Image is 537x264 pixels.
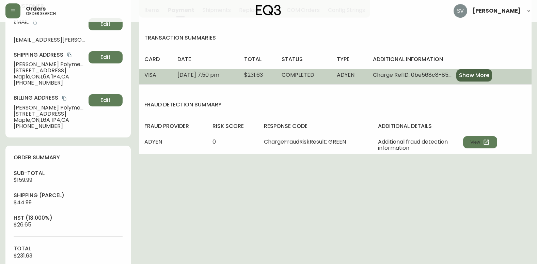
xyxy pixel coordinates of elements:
h4: Shipping ( Parcel ) [14,192,123,199]
h4: order summary [14,154,123,161]
span: $159.99 [14,176,32,184]
button: copy [31,19,38,26]
span: [PHONE_NUMBER] [14,80,86,86]
span: Edit [100,54,111,61]
h4: fraud detection summary [139,101,532,108]
span: [PERSON_NAME] Polymeneas [14,61,86,68]
h4: Billing Address [14,94,86,102]
span: [STREET_ADDRESS] [14,68,86,74]
span: Edit [100,97,111,104]
h4: fraud provider [144,122,201,130]
h4: type [337,56,362,63]
span: Edit [100,20,111,28]
span: [EMAIL_ADDRESS][PERSON_NAME][DOMAIN_NAME] [14,37,86,43]
span: Show More [459,72,489,79]
span: Maple , ON , L6A 1P4 , CA [14,74,86,80]
h4: total [244,56,271,63]
h4: response code [264,122,367,130]
h5: order search [26,12,56,16]
span: $231.63 [244,71,263,79]
img: 0ef69294c49e88f033bcbeb13310b844 [454,4,467,18]
span: Orders [26,6,46,12]
h4: status [282,56,326,63]
span: [PERSON_NAME] Polymeneas [14,105,86,111]
span: [STREET_ADDRESS] [14,111,86,117]
span: [PHONE_NUMBER] [14,123,86,129]
span: $26.65 [14,221,31,229]
h4: additional information [373,56,526,63]
span: [DATE] 7:50 pm [177,71,219,79]
h4: Email [14,18,86,26]
span: 0 [212,138,216,146]
button: Show More [456,69,492,82]
h4: card [144,56,167,63]
button: Edit [89,94,123,106]
img: logo [256,5,281,16]
span: $231.63 [14,252,32,260]
h4: total [14,245,123,252]
button: View [463,136,497,148]
span: COMPLETED [282,71,314,79]
span: ADYEN [337,71,354,79]
span: Charge RefID: 0be568c8-85cb-4b0c-aeb2-373afd31ce72 [373,72,454,78]
button: copy [66,52,73,58]
h4: date [177,56,233,63]
h4: Shipping Address [14,51,86,59]
span: Additional fraud detection information [378,139,463,151]
h4: risk score [212,122,253,130]
span: ADYEN [144,138,162,146]
span: $44.99 [14,199,32,206]
span: ChargeFraudRiskResult: GREEN [264,138,346,146]
h4: transaction summaries [139,34,532,42]
span: VISA [144,71,156,79]
button: Edit [89,18,123,30]
h4: sub-total [14,170,123,177]
h4: hst (13.000%) [14,214,123,222]
button: Edit [89,51,123,63]
span: Maple , ON , L6A 1P4 , CA [14,117,86,123]
span: [PERSON_NAME] [473,8,521,14]
h4: additional details [378,122,526,130]
button: copy [61,95,68,102]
